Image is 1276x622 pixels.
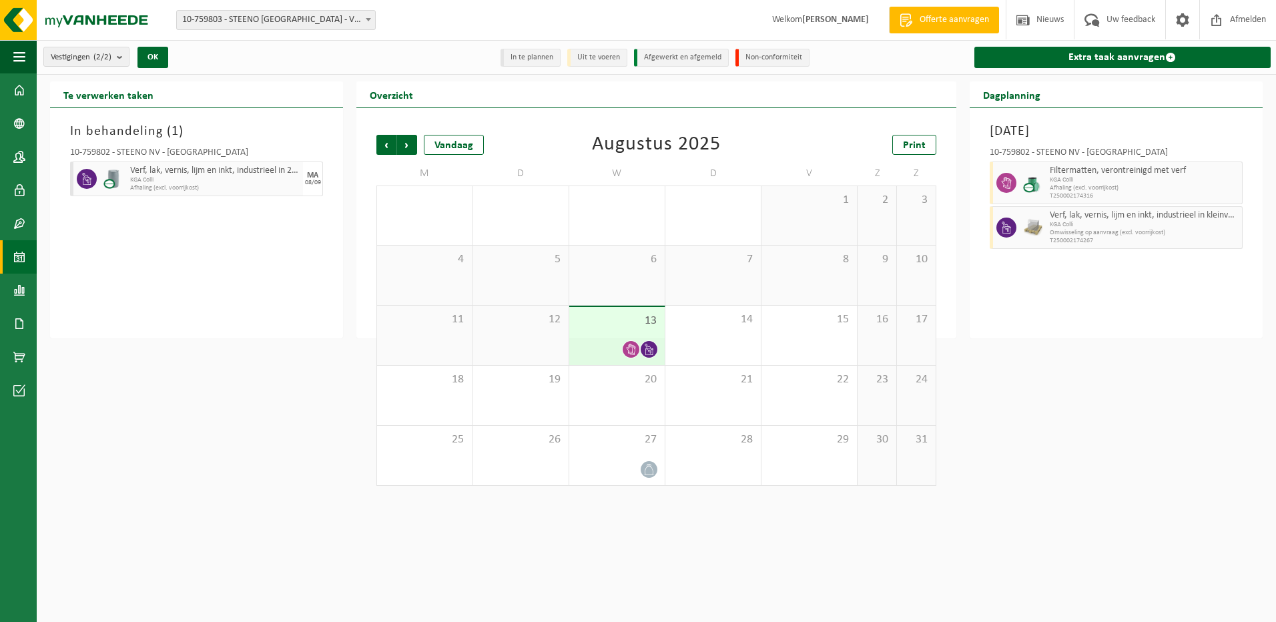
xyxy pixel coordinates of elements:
span: Afhaling (excl. voorrijkost) [1050,184,1239,192]
span: 18 [384,372,465,387]
span: Filtermatten, verontreinigd met verf [1050,166,1239,176]
div: 08/09 [305,180,321,186]
span: 21 [672,372,754,387]
div: MA [307,172,318,180]
span: 28 [672,432,754,447]
span: 1 [768,193,850,208]
span: KGA Colli [130,176,300,184]
span: Vorige [376,135,396,155]
td: M [376,162,472,186]
div: 10-759802 - STEENO NV - [GEOGRAPHIC_DATA] [990,148,1243,162]
img: LP-PA-00000-WDN-11 [1023,218,1043,238]
li: Uit te voeren [567,49,627,67]
span: 17 [904,312,929,327]
button: OK [137,47,168,68]
h2: Dagplanning [970,81,1054,107]
span: KGA Colli [1050,221,1239,229]
span: 10-759803 - STEENO NV - VICHTE [176,10,376,30]
span: Offerte aanvragen [916,13,992,27]
button: Vestigingen(2/2) [43,47,129,67]
span: 2 [864,193,890,208]
span: 11 [384,312,465,327]
a: Print [892,135,936,155]
h3: [DATE] [990,121,1243,141]
span: 10-759803 - STEENO NV - VICHTE [177,11,375,29]
td: D [472,162,569,186]
span: 26 [479,432,561,447]
span: Volgende [397,135,417,155]
span: T250002174316 [1050,192,1239,200]
img: PB-OT-0200-CU [1023,173,1043,193]
span: 12 [479,312,561,327]
li: In te plannen [501,49,561,67]
strong: [PERSON_NAME] [802,15,869,25]
img: LP-LD-00200-CU [103,169,123,189]
span: 1 [172,125,179,138]
span: 30 [864,432,890,447]
span: 4 [384,252,465,267]
td: V [761,162,858,186]
li: Afgewerkt en afgemeld [634,49,729,67]
span: 7 [672,252,754,267]
td: D [665,162,761,186]
span: 25 [384,432,465,447]
li: Non-conformiteit [735,49,810,67]
span: 29 [768,432,850,447]
a: Extra taak aanvragen [974,47,1271,68]
span: 8 [768,252,850,267]
span: 10 [904,252,929,267]
div: Augustus 2025 [592,135,721,155]
span: KGA Colli [1050,176,1239,184]
h2: Overzicht [356,81,426,107]
span: 3 [904,193,929,208]
span: T250002174267 [1050,237,1239,245]
h3: In behandeling ( ) [70,121,323,141]
span: 27 [576,432,658,447]
span: 13 [576,314,658,328]
span: 14 [672,312,754,327]
span: 9 [864,252,890,267]
td: Z [897,162,936,186]
span: Afhaling (excl. voorrijkost) [130,184,300,192]
span: Vestigingen [51,47,111,67]
td: W [569,162,665,186]
span: Print [903,140,926,151]
span: Verf, lak, vernis, lijm en inkt, industrieel in kleinverpakking [1050,210,1239,221]
div: 10-759802 - STEENO NV - [GEOGRAPHIC_DATA] [70,148,323,162]
span: 31 [904,432,929,447]
span: 6 [576,252,658,267]
span: Verf, lak, vernis, lijm en inkt, industrieel in 200lt-vat [130,166,300,176]
span: 5 [479,252,561,267]
span: 22 [768,372,850,387]
a: Offerte aanvragen [889,7,999,33]
span: 23 [864,372,890,387]
span: 16 [864,312,890,327]
span: 20 [576,372,658,387]
count: (2/2) [93,53,111,61]
h2: Te verwerken taken [50,81,167,107]
span: Omwisseling op aanvraag (excl. voorrijkost) [1050,229,1239,237]
span: 19 [479,372,561,387]
td: Z [858,162,897,186]
span: 15 [768,312,850,327]
span: 24 [904,372,929,387]
div: Vandaag [424,135,484,155]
